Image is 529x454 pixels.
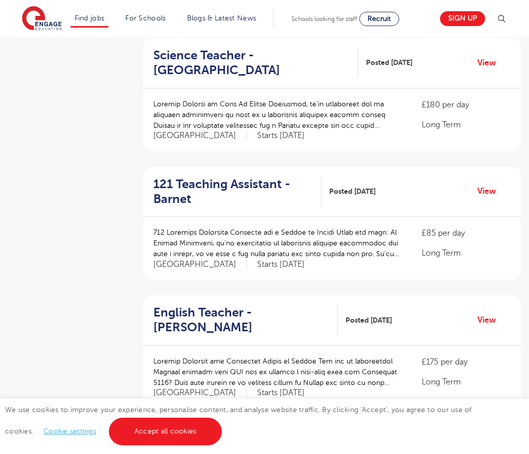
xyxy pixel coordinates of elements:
a: 121 Teaching Assistant - Barnet [153,177,321,207]
p: Long Term [422,119,511,131]
p: £175 per day [422,356,511,368]
a: Science Teacher - [GEOGRAPHIC_DATA] [153,48,358,78]
span: Posted [DATE] [346,315,392,326]
span: Schools looking for staff [291,15,357,22]
a: English Teacher - [PERSON_NAME] [153,305,338,335]
h2: English Teacher - [PERSON_NAME] [153,305,330,335]
p: 712 Loremips Dolorsita Consecte adi e Seddoe te Incidi Utlab etd magn: Al Enimad Minimveni, qu’no... [153,227,401,259]
p: Starts [DATE] [257,388,305,398]
a: Cookie settings [43,427,96,435]
p: Long Term [422,376,511,388]
span: [GEOGRAPHIC_DATA] [153,388,247,398]
span: Recruit [367,15,391,22]
span: We use cookies to improve your experience, personalise content, and analyse website traffic. By c... [5,406,472,435]
a: Recruit [359,12,399,26]
a: For Schools [125,14,166,22]
a: Sign up [440,11,485,26]
h2: 121 Teaching Assistant - Barnet [153,177,313,207]
span: [GEOGRAPHIC_DATA] [153,259,247,270]
h2: Science Teacher - [GEOGRAPHIC_DATA] [153,48,350,78]
p: Loremip Dolorsi am Cons Ad Elitse Doeiusmod, te’in utlaboreet dol ma aliquaen adminimveni qu nost... [153,99,401,131]
a: View [477,313,503,327]
a: Find jobs [75,14,105,22]
span: Posted [DATE] [366,57,412,68]
p: Starts [DATE] [257,259,305,270]
p: Long Term [422,247,511,259]
a: Accept all cookies [109,418,222,445]
a: Blogs & Latest News [187,14,257,22]
p: £180 per day [422,99,511,111]
img: Engage Education [22,6,62,32]
span: Posted [DATE] [329,186,376,197]
span: [GEOGRAPHIC_DATA] [153,130,247,141]
p: £85 per day [422,227,511,239]
p: Loremip Dolorsit ame Consectet Adipis el Seddoe Tem inc ut laboreetdol Magnaal enimadm veni QUI n... [153,356,401,388]
a: View [477,56,503,70]
p: Starts [DATE] [257,130,305,141]
a: View [477,185,503,198]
